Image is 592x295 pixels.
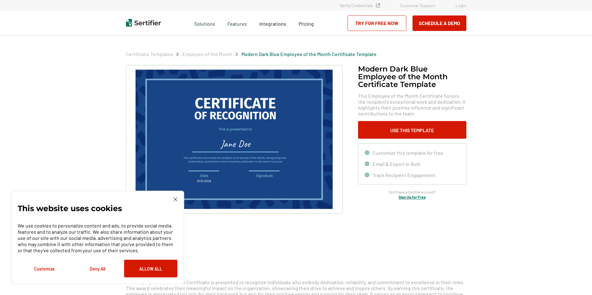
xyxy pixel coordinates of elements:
[71,260,124,277] button: Deny All
[358,93,466,116] span: This Employee of the Month Certificate honors the recipient’s exceptional work and dedication. It...
[561,265,592,295] iframe: Chat Widget
[227,19,247,27] span: Features
[358,121,466,139] button: Use This Template
[376,3,380,7] img: Verified
[124,260,177,277] button: Allow All
[299,21,314,27] span: Pricing
[182,51,232,57] a: Employee of the Month
[348,15,406,31] a: Try for Free Now
[399,195,426,199] a: Sign Up for Free
[18,260,71,277] button: Customize
[241,51,377,57] a: Modern Dark Blue Employee of the Month Certificate Template
[373,150,443,156] span: Customize this template for free
[400,3,435,8] a: Customer Support
[259,21,286,27] span: Integrations
[126,51,377,57] div: Breadcrumb
[456,3,466,8] a: Login
[126,51,173,57] a: Certificate Templates
[389,189,436,195] span: Don’t have a Sertifier account?
[373,172,435,178] span: Track Recipient Engagement
[413,15,466,31] button: Schedule a Demo
[174,197,177,201] img: Cookie Popup Close
[194,19,215,27] span: Solutions
[373,161,420,167] span: Email & Export in Bulk
[299,19,314,27] a: Pricing
[126,19,161,27] img: Sertifier | Digital Credentialing Platform
[18,205,122,211] p: This website uses cookies
[18,223,177,254] p: We use cookies to personalize content and ads, to provide social media features and to analyze ou...
[358,65,466,88] h1: Modern Dark Blue Employee of the Month Certificate Template
[259,19,286,27] a: Integrations
[340,3,380,8] a: Verify Credentials
[136,70,332,209] img: Modern Dark Blue Employee of the Month Certificate Template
